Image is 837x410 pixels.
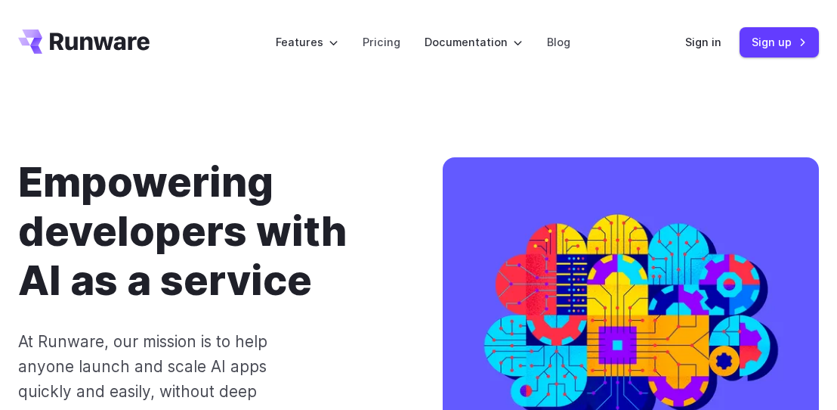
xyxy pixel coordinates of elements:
label: Documentation [425,33,523,51]
a: Pricing [363,33,400,51]
label: Features [276,33,338,51]
a: Sign in [685,33,721,51]
h1: Empowering developers with AI as a service [18,157,394,305]
a: Sign up [740,27,819,57]
a: Blog [547,33,570,51]
a: Go to / [18,30,150,54]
